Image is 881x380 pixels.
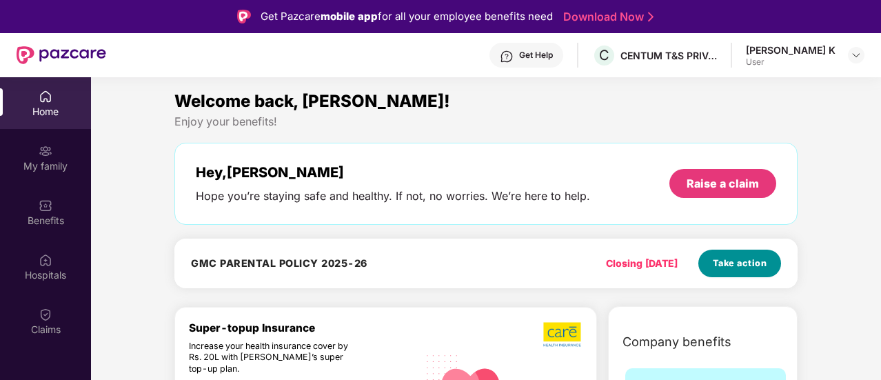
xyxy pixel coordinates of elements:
img: Stroke [648,10,654,24]
img: New Pazcare Logo [17,46,106,64]
div: Closing [DATE] [606,256,678,271]
div: Enjoy your benefits! [174,114,798,129]
div: Hey, [PERSON_NAME] [196,164,590,181]
img: svg+xml;base64,PHN2ZyBpZD0iSG9zcGl0YWxzIiB4bWxucz0iaHR0cDovL3d3dy53My5vcmcvMjAwMC9zdmciIHdpZHRoPS... [39,253,52,267]
div: CENTUM T&S PRIVATE LIMITED [620,49,717,62]
span: Company benefits [622,332,731,352]
h4: GMC PARENTAL POLICY 2025-26 [191,257,367,270]
img: svg+xml;base64,PHN2ZyBpZD0iSGVscC0zMngzMiIgeG1sbnM9Imh0dHA6Ly93d3cudzMub3JnLzIwMDAvc3ZnIiB3aWR0aD... [500,50,514,63]
div: [PERSON_NAME] K [746,43,836,57]
span: Welcome back, [PERSON_NAME]! [174,91,450,111]
img: svg+xml;base64,PHN2ZyB3aWR0aD0iMjAiIGhlaWdodD0iMjAiIHZpZXdCb3g9IjAgMCAyMCAyMCIgZmlsbD0ibm9uZSIgeG... [39,144,52,158]
strong: mobile app [321,10,378,23]
img: svg+xml;base64,PHN2ZyBpZD0iQ2xhaW0iIHhtbG5zPSJodHRwOi8vd3d3LnczLm9yZy8yMDAwL3N2ZyIgd2lkdGg9IjIwIi... [39,308,52,321]
img: svg+xml;base64,PHN2ZyBpZD0iSG9tZSIgeG1sbnM9Imh0dHA6Ly93d3cudzMub3JnLzIwMDAvc3ZnIiB3aWR0aD0iMjAiIG... [39,90,52,103]
div: User [746,57,836,68]
div: Get Pazcare for all your employee benefits need [261,8,553,25]
div: Get Help [519,50,553,61]
div: Super-topup Insurance [189,321,418,334]
div: Raise a claim [687,176,759,191]
img: Logo [237,10,251,23]
span: C [599,47,609,63]
img: svg+xml;base64,PHN2ZyBpZD0iRHJvcGRvd24tMzJ4MzIiIHhtbG5zPSJodHRwOi8vd3d3LnczLm9yZy8yMDAwL3N2ZyIgd2... [851,50,862,61]
button: Take action [698,250,781,277]
a: Download Now [563,10,649,24]
div: Hope you’re staying safe and healthy. If not, no worries. We’re here to help. [196,189,590,203]
div: Increase your health insurance cover by Rs. 20L with [PERSON_NAME]’s super top-up plan. [189,341,359,375]
span: Take action [713,257,767,270]
img: b5dec4f62d2307b9de63beb79f102df3.png [543,321,583,348]
img: svg+xml;base64,PHN2ZyBpZD0iQmVuZWZpdHMiIHhtbG5zPSJodHRwOi8vd3d3LnczLm9yZy8yMDAwL3N2ZyIgd2lkdGg9Ij... [39,199,52,212]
